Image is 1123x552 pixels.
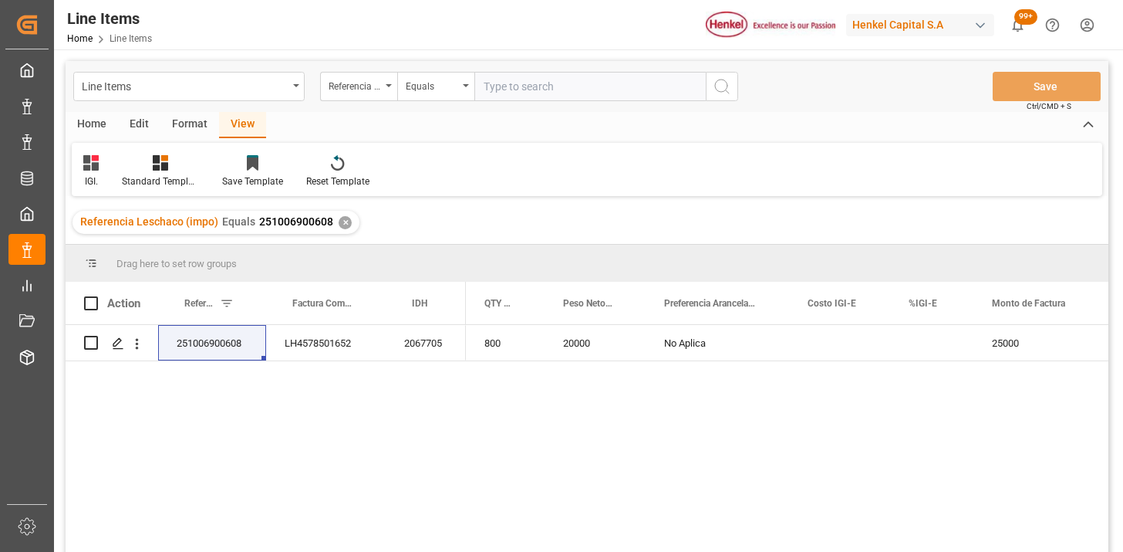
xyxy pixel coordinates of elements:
[563,298,613,309] span: Peso Neto - Factura
[973,325,1102,361] div: 25000
[222,174,283,188] div: Save Template
[474,72,706,101] input: Type to search
[107,296,140,310] div: Action
[545,325,646,361] div: 20000
[66,112,118,138] div: Home
[846,14,994,36] div: Henkel Capital S.A
[266,325,386,361] div: LH4578501652
[1027,100,1071,112] span: Ctrl/CMD + S
[160,112,219,138] div: Format
[222,215,255,228] span: Equals
[83,174,99,188] div: IGI.
[993,72,1101,101] button: Save
[706,72,738,101] button: search button
[412,298,427,309] span: IDH
[73,72,305,101] button: open menu
[1035,8,1070,42] button: Help Center
[406,76,458,93] div: Equals
[397,72,474,101] button: open menu
[646,325,789,361] div: No Aplica
[292,298,353,309] span: Factura Comercial
[329,76,381,93] div: Referencia Leschaco (impo)
[306,174,369,188] div: Reset Template
[909,298,937,309] span: %IGI-E
[808,298,856,309] span: Costo IGI-E
[184,298,214,309] span: Referencia Leschaco (impo)
[158,325,266,361] div: 251006900608
[1014,9,1037,25] span: 99+
[67,33,93,44] a: Home
[122,174,199,188] div: Standard Templates
[386,325,466,361] div: 2067705
[66,325,466,361] div: Press SPACE to select this row.
[1000,8,1035,42] button: show 100 new notifications
[466,325,545,361] div: 800
[219,112,266,138] div: View
[67,7,152,30] div: Line Items
[82,76,288,95] div: Line Items
[118,112,160,138] div: Edit
[992,298,1065,309] span: Monto de Factura
[259,215,333,228] span: 251006900608
[116,258,237,269] span: Drag here to set row groups
[339,216,352,229] div: ✕
[846,10,1000,39] button: Henkel Capital S.A
[484,298,512,309] span: QTY - Factura
[706,12,835,39] img: Henkel%20logo.jpg_1689854090.jpg
[664,298,757,309] span: Preferencia Arancelaria
[320,72,397,101] button: open menu
[80,215,218,228] span: Referencia Leschaco (impo)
